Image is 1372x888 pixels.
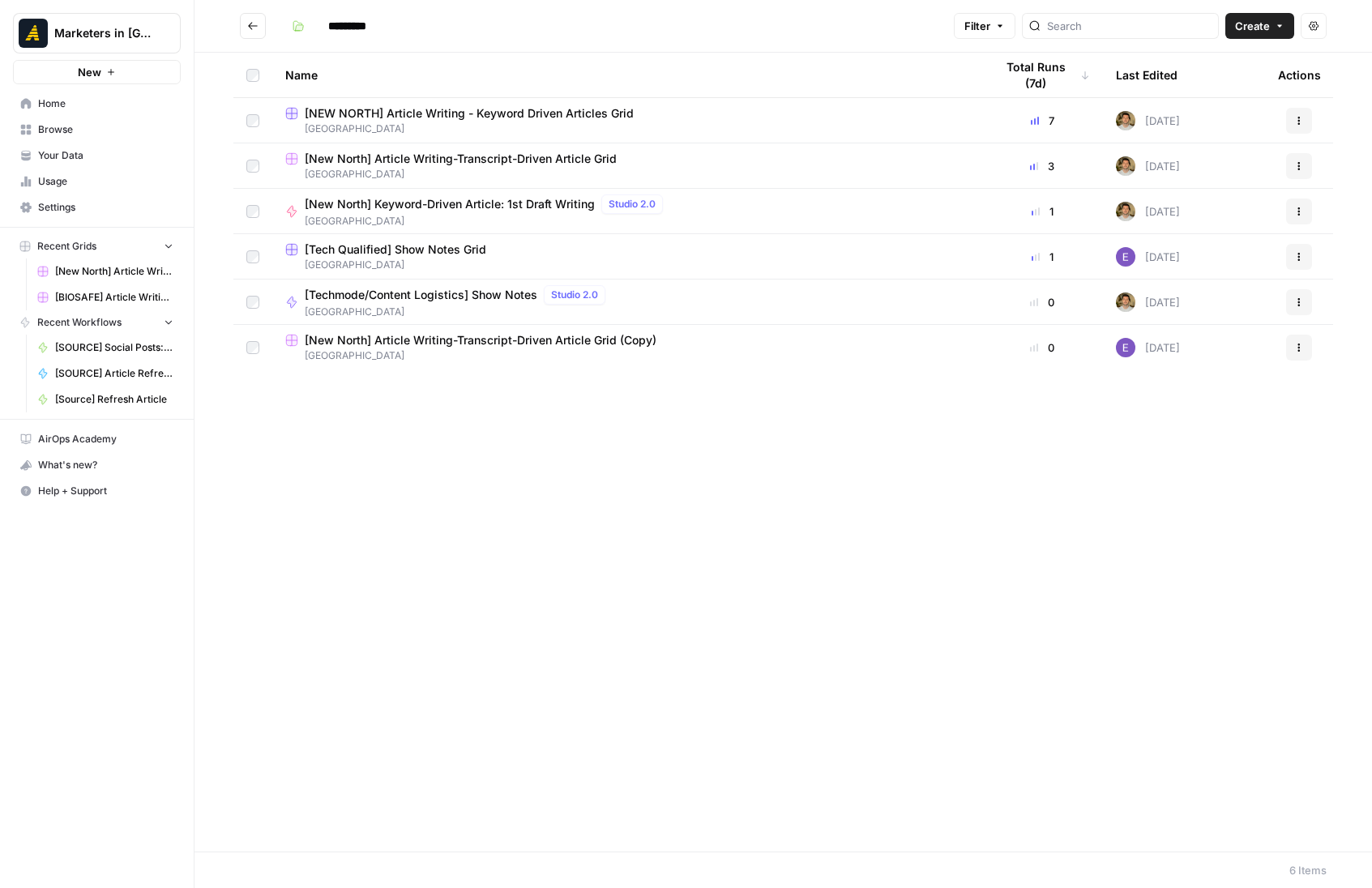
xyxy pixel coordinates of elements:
[30,386,181,412] a: [Source] Refresh Article
[994,158,1090,174] div: 3
[30,258,181,284] a: [New North] Article Writing-Transcript-Driven Article Grid
[551,288,598,302] span: Studio 2.0
[285,151,968,181] a: [New North] Article Writing-Transcript-Driven Article Grid[GEOGRAPHIC_DATA]
[13,91,181,117] a: Home
[38,148,173,163] span: Your Data
[954,13,1015,39] button: Filter
[1116,202,1135,221] img: 5zyzjh3tw4s3l6pe5wy4otrd1hyg
[1116,247,1180,267] div: [DATE]
[1116,53,1178,97] div: Last Edited
[54,25,152,41] span: Marketers in [GEOGRAPHIC_DATA]
[994,249,1090,265] div: 1
[305,287,537,303] span: [Techmode/Content Logistics] Show Notes
[305,151,617,167] span: [New North] Article Writing-Transcript-Driven Article Grid
[305,305,612,319] span: [GEOGRAPHIC_DATA]
[13,60,181,84] button: New
[13,143,181,169] a: Your Data
[78,64,101,80] span: New
[14,453,180,477] div: What's new?
[55,290,173,305] span: [BIOSAFE] Article Writing - Keyword-Driven Article + Source Grid
[1116,111,1180,130] div: [DATE]
[30,335,181,361] a: [SOURCE] Social Posts: LinkedIn
[38,432,173,446] span: AirOps Academy
[994,113,1090,129] div: 7
[285,258,968,272] span: [GEOGRAPHIC_DATA]
[55,392,173,407] span: [Source] Refresh Article
[285,167,968,181] span: [GEOGRAPHIC_DATA]
[1116,202,1180,221] div: [DATE]
[285,332,968,363] a: [New North] Article Writing-Transcript-Driven Article Grid (Copy)[GEOGRAPHIC_DATA]
[13,452,181,478] button: What's new?
[305,332,656,348] span: [New North] Article Writing-Transcript-Driven Article Grid (Copy)
[13,478,181,504] button: Help + Support
[38,200,173,215] span: Settings
[285,285,968,319] a: [Techmode/Content Logistics] Show NotesStudio 2.0[GEOGRAPHIC_DATA]
[285,194,968,228] a: [New North] Keyword-Driven Article: 1st Draft WritingStudio 2.0[GEOGRAPHIC_DATA]
[1116,338,1135,357] img: fgkld43o89z7d2dcu0r80zen0lng
[994,203,1090,220] div: 1
[305,105,634,122] span: [NEW NORTH] Article Writing - Keyword Driven Articles Grid
[1116,156,1135,176] img: 5zyzjh3tw4s3l6pe5wy4otrd1hyg
[55,366,173,381] span: [SOURCE] Article Refresh V2
[1116,111,1135,130] img: 5zyzjh3tw4s3l6pe5wy4otrd1hyg
[1116,338,1180,357] div: [DATE]
[1225,13,1294,39] button: Create
[38,122,173,137] span: Browse
[1116,292,1180,312] div: [DATE]
[1235,18,1270,34] span: Create
[285,105,968,136] a: [NEW NORTH] Article Writing - Keyword Driven Articles Grid[GEOGRAPHIC_DATA]
[609,197,656,211] span: Studio 2.0
[38,174,173,189] span: Usage
[37,315,122,330] span: Recent Workflows
[994,339,1090,356] div: 0
[38,96,173,111] span: Home
[305,196,595,212] span: [New North] Keyword-Driven Article: 1st Draft Writing
[13,117,181,143] a: Browse
[305,214,669,228] span: [GEOGRAPHIC_DATA]
[285,241,968,272] a: [Tech Qualified] Show Notes Grid[GEOGRAPHIC_DATA]
[1047,18,1212,34] input: Search
[13,310,181,335] button: Recent Workflows
[30,361,181,386] a: [SOURCE] Article Refresh V2
[13,194,181,220] a: Settings
[305,241,486,258] span: [Tech Qualified] Show Notes Grid
[1116,156,1180,176] div: [DATE]
[13,234,181,258] button: Recent Grids
[13,13,181,53] button: Workspace: Marketers in Demand
[55,340,173,355] span: [SOURCE] Social Posts: LinkedIn
[55,264,173,279] span: [New North] Article Writing-Transcript-Driven Article Grid
[285,53,968,97] div: Name
[13,169,181,194] a: Usage
[37,239,96,254] span: Recent Grids
[994,294,1090,310] div: 0
[38,484,173,498] span: Help + Support
[285,122,968,136] span: [GEOGRAPHIC_DATA]
[1116,292,1135,312] img: 5zyzjh3tw4s3l6pe5wy4otrd1hyg
[994,53,1090,97] div: Total Runs (7d)
[30,284,181,310] a: [BIOSAFE] Article Writing - Keyword-Driven Article + Source Grid
[19,19,48,48] img: Marketers in Demand Logo
[240,13,266,39] button: Go back
[1278,53,1321,97] div: Actions
[13,426,181,452] a: AirOps Academy
[1289,862,1327,878] div: 6 Items
[1116,247,1135,267] img: fgkld43o89z7d2dcu0r80zen0lng
[964,18,990,34] span: Filter
[285,348,968,363] span: [GEOGRAPHIC_DATA]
